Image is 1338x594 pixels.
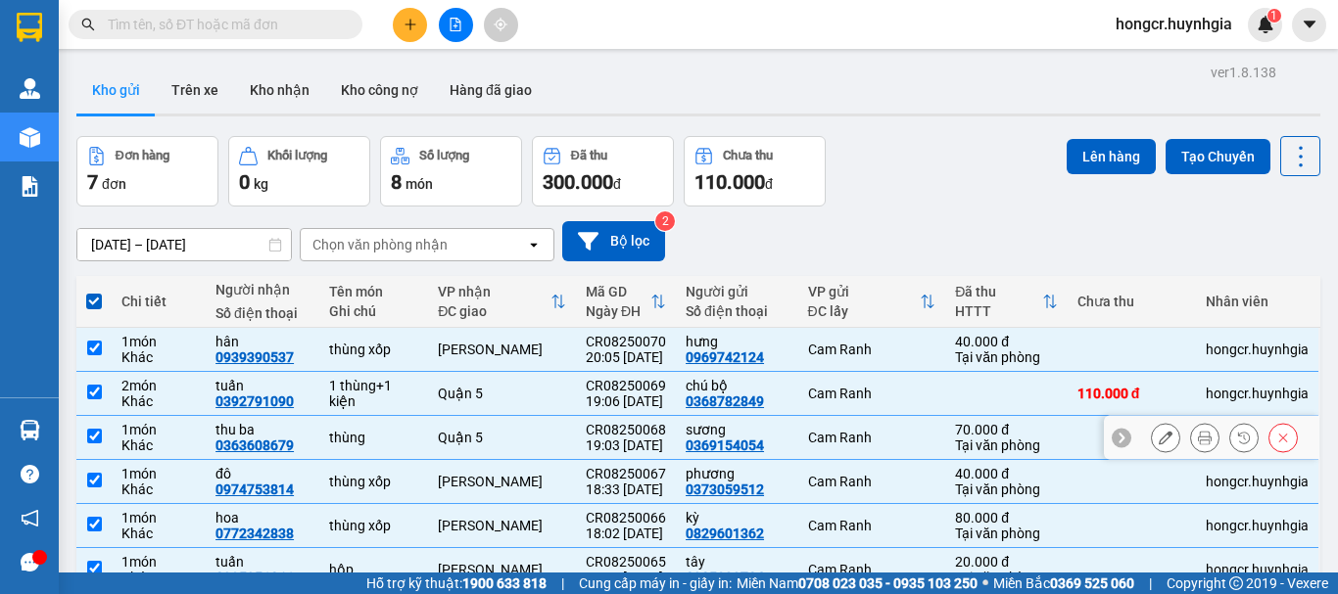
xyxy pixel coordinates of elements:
div: CR08250068 [586,422,666,437]
div: Đơn hàng [116,149,169,162]
div: ĐC lấy [808,303,921,319]
div: Chưa thu [1077,294,1186,309]
div: Đã thu [571,149,607,162]
button: Tạo Chuyến [1166,139,1270,174]
input: Select a date range. [77,229,291,260]
div: tây [686,554,788,570]
span: 0 [239,170,250,194]
div: Quận 5 [438,430,566,445]
div: hongcr.huynhgia [1206,474,1309,489]
div: 80.000 đ [955,510,1058,525]
div: 18:33 [DATE] [586,481,666,497]
div: thùng xốp [329,342,418,357]
div: Số điện thoại [215,305,310,321]
div: ĐC giao [438,303,550,319]
div: Khác [121,525,196,541]
div: 18:02 [DATE] [586,525,666,541]
div: 40.000 đ [955,334,1058,349]
span: notification [21,509,39,527]
svg: open [526,237,542,252]
div: hưng [686,334,788,349]
span: ⚪️ [982,579,988,587]
button: Đã thu300.000đ [532,136,674,206]
div: 19:06 [DATE] [586,393,666,409]
div: kỳ [686,510,788,525]
div: 1 món [121,422,196,437]
div: phương [686,466,788,481]
button: Kho công nợ [325,67,434,114]
div: Nhân viên [1206,294,1309,309]
div: Ghi chú [329,303,418,319]
span: copyright [1229,576,1243,590]
div: 0772342838 [215,525,294,541]
th: Toggle SortBy [798,276,946,328]
div: hongcr.huynhgia [1206,342,1309,357]
div: VP gửi [808,284,921,299]
div: Tại văn phòng [955,481,1058,497]
span: món [406,176,433,192]
div: Khác [121,481,196,497]
div: CR08250067 [586,466,666,481]
div: Mã GD [586,284,650,299]
img: logo-vxr [17,13,42,42]
th: Toggle SortBy [576,276,676,328]
div: 0974753814 [215,481,294,497]
div: CR08250070 [586,334,666,349]
div: [PERSON_NAME] [438,474,566,489]
div: 1 món [121,510,196,525]
button: Lên hàng [1067,139,1156,174]
div: 20.000 đ [955,554,1058,570]
span: 110.000 [694,170,765,194]
div: Tại văn phòng [955,525,1058,541]
span: caret-down [1301,16,1318,33]
span: 8 [391,170,402,194]
div: Đã thu [955,284,1042,299]
div: Cam Ranh [808,562,936,577]
img: icon-new-feature [1257,16,1274,33]
div: chú bộ [686,378,788,393]
div: CR08250065 [586,554,666,570]
div: 0373059512 [686,481,764,497]
strong: 0708 023 035 - 0935 103 250 [798,575,978,591]
span: kg [254,176,268,192]
div: sương [686,422,788,437]
button: plus [393,8,427,42]
div: Người nhận [215,282,310,297]
span: file-add [449,18,462,31]
div: 2 món [121,378,196,393]
button: Kho nhận [234,67,325,114]
div: thùng xốp [329,474,418,489]
div: Cam Ranh [808,518,936,533]
div: 110.000 đ [1077,386,1186,401]
div: 16:25 [DATE] [586,570,666,585]
div: 0935951061 [215,570,294,585]
span: 300.000 [543,170,613,194]
th: Toggle SortBy [428,276,576,328]
span: aim [494,18,507,31]
div: hongcr.huynhgia [1206,518,1309,533]
button: Khối lượng0kg [228,136,370,206]
div: Khác [121,570,196,585]
div: 0392791090 [215,393,294,409]
div: Tại văn phòng [955,349,1058,365]
span: Cung cấp máy in - giấy in: [579,572,732,594]
input: Tìm tên, số ĐT hoặc mã đơn [108,14,339,35]
div: 1 thùng+1 kiện [329,378,418,409]
div: hongcr.huynhgia [1206,386,1309,401]
div: [PERSON_NAME] [438,342,566,357]
span: Miền Nam [737,572,978,594]
button: Đơn hàng7đơn [76,136,218,206]
button: Bộ lọc [562,221,665,261]
div: HTTT [955,303,1042,319]
sup: 2 [655,211,675,231]
span: question-circle [21,465,39,483]
span: 1 [1270,9,1277,23]
div: Cam Ranh [808,430,936,445]
button: Kho gửi [76,67,156,114]
div: 40.000 đ [955,466,1058,481]
img: solution-icon [20,176,40,197]
div: Tại văn phòng [955,570,1058,585]
div: 19:03 [DATE] [586,437,666,453]
sup: 1 [1267,9,1281,23]
div: 1 món [121,554,196,570]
